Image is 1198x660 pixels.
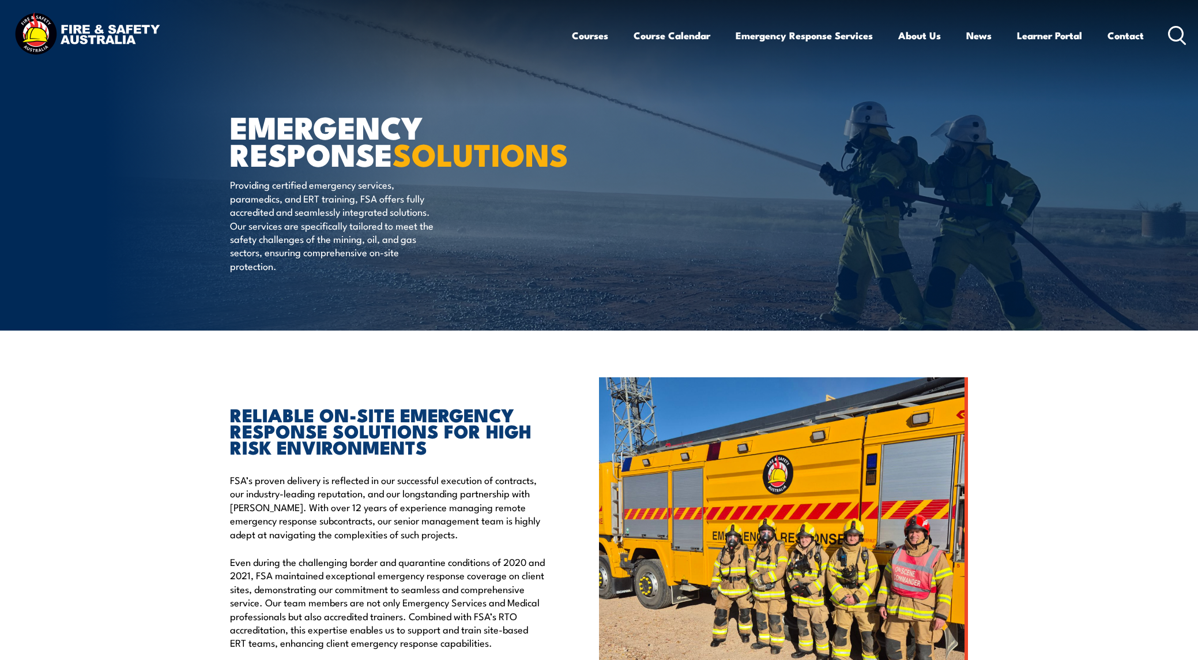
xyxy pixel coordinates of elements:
a: News [966,20,992,51]
a: Learner Portal [1017,20,1082,51]
a: Courses [572,20,608,51]
h2: RELIABLE ON-SITE EMERGENCY RESPONSE SOLUTIONS FOR HIGH RISK ENVIRONMENTS [230,406,546,455]
p: FSA’s proven delivery is reflected in our successful execution of contracts, our industry-leading... [230,473,546,541]
a: Emergency Response Services [736,20,873,51]
a: Course Calendar [634,20,710,51]
h1: EMERGENCY RESPONSE [230,113,515,167]
p: Providing certified emergency services, paramedics, and ERT training, FSA offers fully accredited... [230,178,440,272]
p: Even during the challenging border and quarantine conditions of 2020 and 2021, FSA maintained exc... [230,555,546,650]
a: Contact [1107,20,1144,51]
a: About Us [898,20,941,51]
strong: SOLUTIONS [393,129,568,177]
